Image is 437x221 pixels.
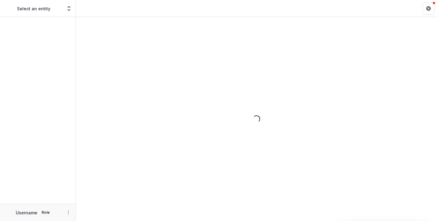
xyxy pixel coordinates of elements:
[422,2,435,15] button: Get Help
[65,209,72,216] button: More
[40,210,52,215] p: Role
[16,209,37,216] p: Username
[65,2,73,15] button: Open entity switcher
[17,5,50,12] p: Select an entity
